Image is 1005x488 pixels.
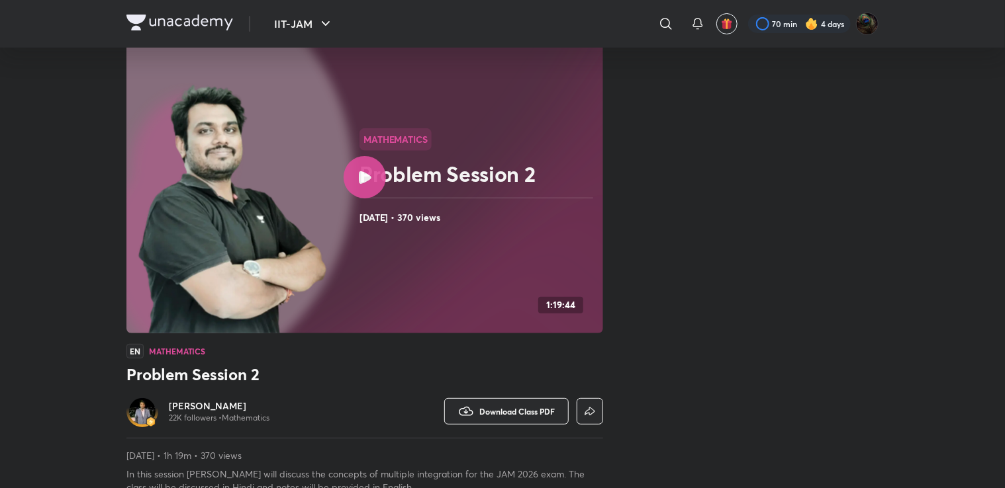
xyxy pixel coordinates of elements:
[716,13,738,34] button: avatar
[479,406,555,417] span: Download Class PDF
[126,15,233,30] img: Company Logo
[126,344,144,358] span: EN
[146,417,156,427] img: badge
[444,398,569,425] button: Download Class PDF
[126,449,603,462] p: [DATE] • 1h 19m • 370 views
[359,161,598,187] h2: Problem Session 2
[169,399,269,413] a: [PERSON_NAME]
[126,364,603,385] h3: Problem Session 2
[126,395,158,427] a: Avatarbadge
[359,209,598,226] h4: [DATE] • 370 views
[721,18,733,30] img: avatar
[805,17,818,30] img: streak
[169,413,269,423] p: 22K followers • Mathematics
[266,11,342,37] button: IIT-JAM
[149,347,205,355] h4: Mathematics
[126,15,233,34] a: Company Logo
[129,398,156,425] img: Avatar
[546,300,575,311] h4: 1:19:44
[856,13,879,35] img: Shubham Deshmukh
